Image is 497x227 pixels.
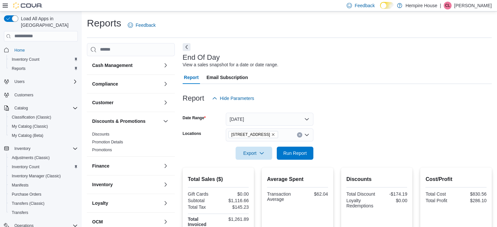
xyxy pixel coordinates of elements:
h3: Inventory [92,181,113,188]
button: Discounts & Promotions [162,117,170,125]
div: $0.00 [220,191,249,197]
span: My Catalog (Classic) [12,124,48,129]
span: Customers [12,91,78,99]
div: $145.23 [220,204,249,210]
button: Classification (Classic) [7,113,80,122]
div: $830.56 [457,191,487,197]
span: Feedback [355,2,374,9]
div: Total Cost [425,191,455,197]
a: My Catalog (Classic) [9,122,51,130]
button: Inventory [162,181,170,188]
span: Hide Parameters [220,95,254,102]
button: Customer [162,99,170,106]
button: Finance [92,163,160,169]
span: Transfers (Classic) [9,200,78,207]
button: Export [236,147,272,160]
h3: Cash Management [92,62,133,69]
a: Customers [12,91,36,99]
span: Inventory Count [12,57,40,62]
span: Purchase Orders [9,190,78,198]
a: Purchase Orders [9,190,44,198]
img: Cova [13,2,42,9]
a: Transfers [9,209,31,217]
div: Chris Lochan [444,2,452,9]
button: Cash Management [92,62,160,69]
span: Users [12,78,78,86]
button: Compliance [162,80,170,88]
a: Reports [9,65,28,73]
div: Subtotal [188,198,217,203]
span: Load All Apps in [GEOGRAPHIC_DATA] [18,15,78,28]
span: Users [14,79,25,84]
button: Adjustments (Classic) [7,153,80,162]
p: Hempire House [406,2,437,9]
label: Date Range [183,115,206,121]
span: Inventory Manager (Classic) [12,173,61,179]
span: Home [12,46,78,54]
div: Total Tax [188,204,217,210]
span: Promotion Details [92,139,123,145]
button: OCM [92,219,160,225]
div: $1,116.66 [220,198,249,203]
div: Gift Cards [188,191,217,197]
h3: Compliance [92,81,118,87]
h3: OCM [92,219,103,225]
span: Customers [14,92,33,98]
a: Discounts [92,132,109,137]
span: Transfers [9,209,78,217]
span: Inventory [14,146,30,151]
span: 59 First Street [228,131,278,138]
button: Catalog [1,104,80,113]
button: Loyalty [162,199,170,207]
h2: Total Sales ($) [188,175,249,183]
label: Locations [183,131,201,136]
a: Adjustments (Classic) [9,154,52,162]
button: Customers [1,90,80,100]
span: My Catalog (Beta) [9,132,78,139]
button: [DATE] [226,113,313,126]
button: Users [1,77,80,86]
span: My Catalog (Beta) [12,133,43,138]
button: Catalog [12,104,30,112]
span: Inventory Count [12,164,40,170]
button: Inventory [12,145,33,153]
div: Discounts & Promotions [87,130,175,156]
h3: Report [183,94,204,102]
span: Home [14,48,25,53]
button: My Catalog (Classic) [7,122,80,131]
span: [STREET_ADDRESS] [231,131,270,138]
span: Inventory Count [9,56,78,63]
span: Classification (Classic) [12,115,51,120]
button: Inventory [1,144,80,153]
button: Transfers (Classic) [7,199,80,208]
button: Reports [7,64,80,73]
strong: Total Invoiced [188,217,207,227]
span: Promotions [92,147,112,153]
button: Users [12,78,27,86]
span: Classification (Classic) [9,113,78,121]
h3: Customer [92,99,113,106]
span: Reports [9,65,78,73]
button: Transfers [7,208,80,217]
h2: Discounts [346,175,407,183]
button: Inventory Count [7,162,80,171]
a: Promotions [92,148,112,152]
h2: Average Spent [267,175,328,183]
div: $286.10 [457,198,487,203]
h3: Discounts & Promotions [92,118,145,124]
button: Run Report [277,147,313,160]
div: $1,261.89 [220,217,249,222]
div: Transaction Average [267,191,296,202]
a: Inventory Manager (Classic) [9,172,63,180]
button: Open list of options [304,132,309,138]
div: Loyalty Redemptions [346,198,375,208]
h3: Loyalty [92,200,108,206]
a: My Catalog (Beta) [9,132,46,139]
button: Compliance [92,81,160,87]
div: $62.04 [299,191,328,197]
button: Discounts & Promotions [92,118,160,124]
button: Purchase Orders [7,190,80,199]
a: Manifests [9,181,31,189]
span: Email Subscription [207,71,248,84]
span: My Catalog (Classic) [9,122,78,130]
